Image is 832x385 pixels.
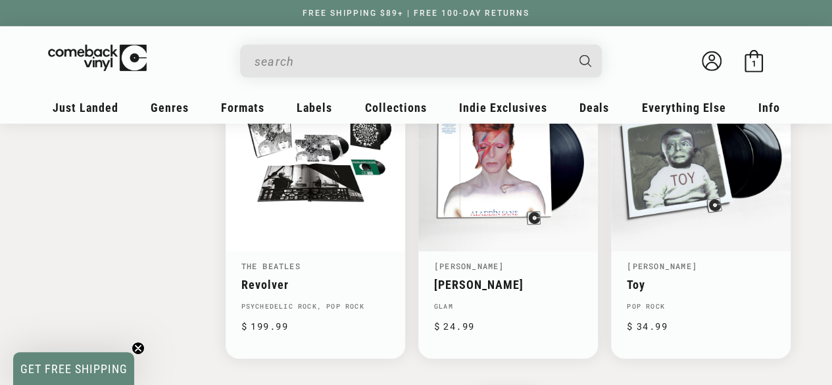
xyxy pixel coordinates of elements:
input: When autocomplete results are available use up and down arrows to review and enter to select [255,48,566,75]
a: Toy [627,278,775,292]
span: Deals [579,101,609,115]
a: [PERSON_NAME] [434,261,504,271]
span: Indie Exclusives [459,101,547,115]
button: Close teaser [132,342,145,355]
span: GET FREE SHIPPING [20,362,128,376]
a: [PERSON_NAME] [627,261,697,271]
span: Just Landed [53,101,118,115]
a: The Beatles [241,261,301,271]
button: Search [568,45,603,78]
a: Revolver [241,278,389,292]
span: Labels [297,101,332,115]
span: Genres [151,101,189,115]
a: [PERSON_NAME] [434,278,582,292]
a: FREE SHIPPING $89+ | FREE 100-DAY RETURNS [289,9,543,18]
span: Info [758,101,780,115]
span: Collections [365,101,427,115]
span: Formats [221,101,264,115]
div: GET FREE SHIPPINGClose teaser [13,352,134,385]
span: Everything Else [641,101,725,115]
div: Search [240,45,602,78]
span: 1 [751,59,756,69]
